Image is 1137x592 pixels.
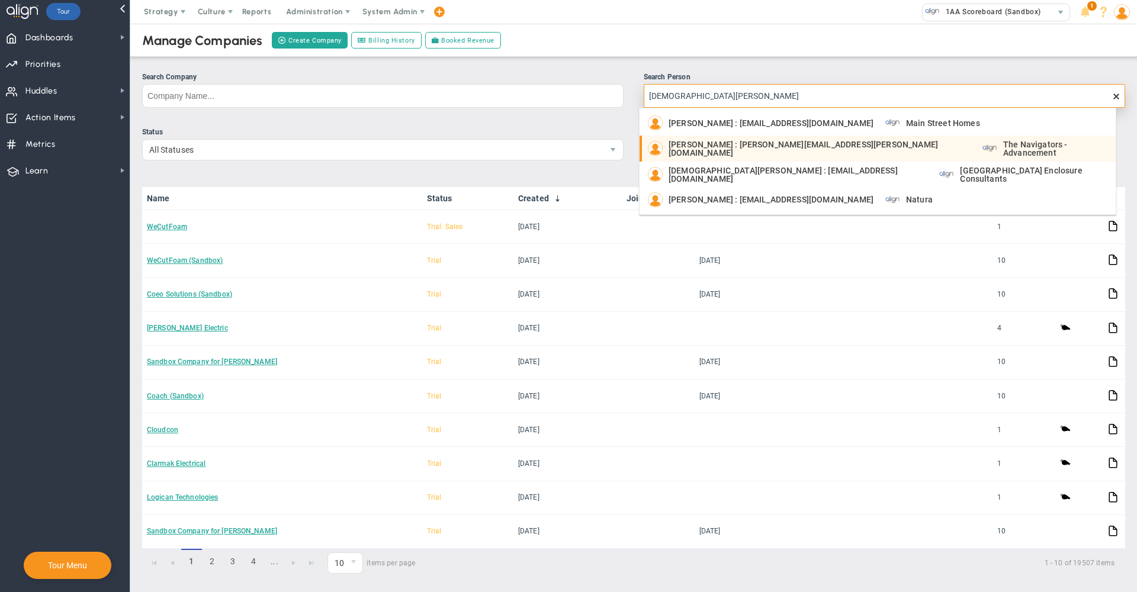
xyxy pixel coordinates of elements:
[25,52,61,77] span: Priorities
[993,278,1055,311] td: 10
[351,32,422,49] a: Billing History
[669,195,873,204] span: [PERSON_NAME] : [EMAIL_ADDRESS][DOMAIN_NAME]
[427,290,442,298] span: Trial
[993,312,1055,346] td: 4
[940,4,1041,20] span: 1AA Scoreboard (Sandbox)
[695,379,818,413] td: [DATE]
[243,549,264,574] a: 4
[143,140,603,160] span: All Statuses
[147,223,187,231] a: WeCutFoam
[906,195,933,204] span: Natura
[345,553,362,573] span: select
[25,105,76,130] span: Action Items
[147,527,277,535] a: Sandbox Company for [PERSON_NAME]
[430,556,1114,570] span: 1 - 10 of 19507 items
[223,549,243,574] a: 3
[198,7,226,16] span: Culture
[1003,140,1110,157] span: The Navigators - Advancement
[993,447,1055,481] td: 1
[513,447,622,481] td: [DATE]
[147,493,218,501] a: Logican Technologies
[993,379,1055,413] td: 10
[427,324,442,332] span: Trial
[513,278,622,311] td: [DATE]
[695,278,818,311] td: [DATE]
[648,141,663,156] img: Kristen Krager
[202,549,223,574] a: 2
[147,358,277,366] a: Sandbox Company for [PERSON_NAME]
[427,426,442,434] span: Trial
[142,33,263,49] div: Manage Companies
[427,459,442,468] span: Trial
[513,346,622,379] td: [DATE]
[513,481,622,515] td: [DATE]
[427,392,442,400] span: Trial
[327,552,416,574] span: items per page
[427,493,442,501] span: Trial
[142,84,624,108] input: Search Company
[264,549,285,574] a: ...
[44,560,91,571] button: Tour Menu
[513,379,622,413] td: [DATE]
[906,119,980,127] span: Main Street Homes
[1114,4,1130,20] img: 48978.Person.photo
[513,210,622,244] td: [DATE]
[328,553,345,573] span: 10
[960,166,1110,183] span: [GEOGRAPHIC_DATA] Enclosure Consultants
[272,32,348,49] button: Create Company
[1125,91,1135,101] span: clear
[982,141,997,156] img: The Navigators - Advancement
[513,244,622,278] td: [DATE]
[1052,4,1069,21] span: select
[644,72,1125,83] div: Search Person
[669,140,971,157] span: [PERSON_NAME] : [PERSON_NAME][EMAIL_ADDRESS][PERSON_NAME][DOMAIN_NAME]
[25,159,48,184] span: Learn
[513,413,622,447] td: [DATE]
[147,290,232,298] a: Coeo Solutions (Sandbox)
[147,426,178,434] a: Cloudcon
[25,132,56,157] span: Metrics
[993,413,1055,447] td: 1
[648,115,663,130] img: Kristen Keatley
[925,4,940,19] img: 33626.Company.photo
[993,244,1055,278] td: 10
[147,392,204,400] a: Coach (Sandbox)
[362,7,417,16] span: System Admin
[286,7,342,16] span: Administration
[303,554,320,572] a: Go to the last page
[425,32,501,49] a: Booked Revenue
[885,115,900,130] img: Main Street Homes
[327,552,363,574] span: 0
[627,194,689,203] a: Joined
[513,515,622,549] td: [DATE]
[25,79,57,104] span: Huddles
[695,515,818,549] td: [DATE]
[695,346,818,379] td: [DATE]
[147,194,417,203] a: Name
[142,72,624,83] div: Search Company
[695,244,818,278] td: [DATE]
[144,7,178,16] span: Strategy
[648,192,663,207] img: Kristen Kidwell
[1087,1,1097,11] span: 1
[993,210,1055,244] td: 1
[669,166,927,183] span: [DEMOGRAPHIC_DATA][PERSON_NAME] : [EMAIL_ADDRESS][DOMAIN_NAME]
[427,256,442,265] span: Trial
[147,324,228,332] a: [PERSON_NAME] Electric
[142,127,624,138] div: Status
[181,549,202,574] span: 1
[427,194,509,203] a: Status
[513,312,622,346] td: [DATE]
[427,527,442,535] span: Trial
[885,192,900,207] img: Natura
[993,481,1055,515] td: 1
[25,25,73,50] span: Dashboards
[147,256,223,265] a: WeCutFoam (Sandbox)
[285,554,303,572] a: Go to the next page
[427,358,442,366] span: Trial
[939,167,954,182] img: International Institute of Building Enclosure Consultants
[644,84,1125,108] input: Search Person
[427,223,463,231] span: Trial: Sales
[993,346,1055,379] td: 10
[603,140,623,160] span: select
